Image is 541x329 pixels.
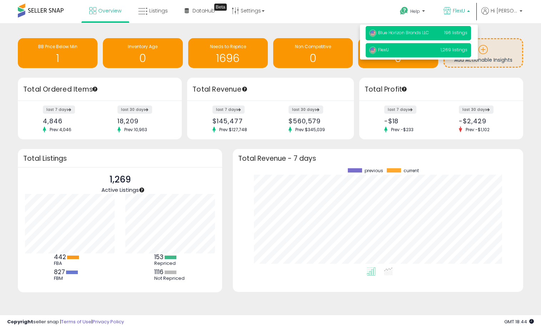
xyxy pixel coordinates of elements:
[273,38,353,68] a: Non Competitive 0
[18,38,97,68] a: BB Price Below Min 1
[387,127,417,133] span: Prev: -$233
[369,30,376,37] img: usa.png
[504,318,534,325] span: 2025-09-8 18:44 GMT
[92,86,98,92] div: Tooltip anchor
[154,268,164,276] b: 1116
[103,38,182,68] a: Inventory Age 0
[445,39,522,67] a: Add Actionable Insights
[46,127,75,133] span: Prev: 4,046
[410,8,420,14] span: Help
[54,276,86,281] div: FBM
[384,106,416,114] label: last 7 days
[277,52,349,64] h1: 0
[101,173,139,186] p: 1,269
[365,84,518,94] h3: Total Profit
[192,52,264,64] h1: 1696
[43,117,95,125] div: 4,846
[192,7,215,14] span: DataHub
[459,106,494,114] label: last 30 days
[292,127,329,133] span: Prev: $345,039
[192,84,349,94] h3: Total Revenue
[188,38,268,68] a: Needs to Reprice 1696
[128,43,157,50] span: Inventory Age
[444,30,467,36] span: 196 listings
[400,6,409,15] i: Get Help
[117,117,169,125] div: 18,209
[54,261,86,266] div: FBA
[401,86,407,92] div: Tooltip anchor
[289,117,341,125] div: $560,579
[459,117,511,125] div: -$2,429
[54,253,66,261] b: 442
[358,38,438,68] a: Selling @ Max 0
[241,86,248,92] div: Tooltip anchor
[139,187,145,193] div: Tooltip anchor
[212,106,245,114] label: last 7 days
[384,117,436,125] div: -$18
[7,318,33,325] strong: Copyright
[121,127,151,133] span: Prev: 10,963
[154,253,164,261] b: 153
[21,52,94,64] h1: 1
[7,319,124,325] div: seller snap | |
[369,30,429,36] span: Blue Horizon Brands LLC
[238,156,518,161] h3: Total Revenue - 7 days
[154,276,186,281] div: Not Repriced
[23,84,176,94] h3: Total Ordered Items
[404,168,419,173] span: current
[98,7,121,14] span: Overview
[214,4,227,11] div: Tooltip anchor
[216,127,251,133] span: Prev: $127,748
[212,117,265,125] div: $145,477
[23,156,217,161] h3: Total Listings
[101,186,139,194] span: Active Listings
[362,52,434,64] h1: 0
[295,43,331,50] span: Non Competitive
[154,261,186,266] div: Repriced
[61,318,91,325] a: Terms of Use
[106,52,179,64] h1: 0
[369,47,376,54] img: usa.png
[454,56,512,63] span: Add Actionable Insights
[149,7,168,14] span: Listings
[441,47,467,53] span: 1,269 listings
[54,268,65,276] b: 827
[117,106,152,114] label: last 30 days
[369,47,389,53] span: FlexU
[289,106,323,114] label: last 30 days
[38,43,77,50] span: BB Price Below Min
[210,43,246,50] span: Needs to Reprice
[481,7,522,23] a: Hi [PERSON_NAME]
[491,7,517,14] span: Hi [PERSON_NAME]
[394,1,432,23] a: Help
[365,168,383,173] span: previous
[43,106,75,114] label: last 7 days
[462,127,493,133] span: Prev: -$1,102
[453,7,465,14] span: FlexU
[92,318,124,325] a: Privacy Policy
